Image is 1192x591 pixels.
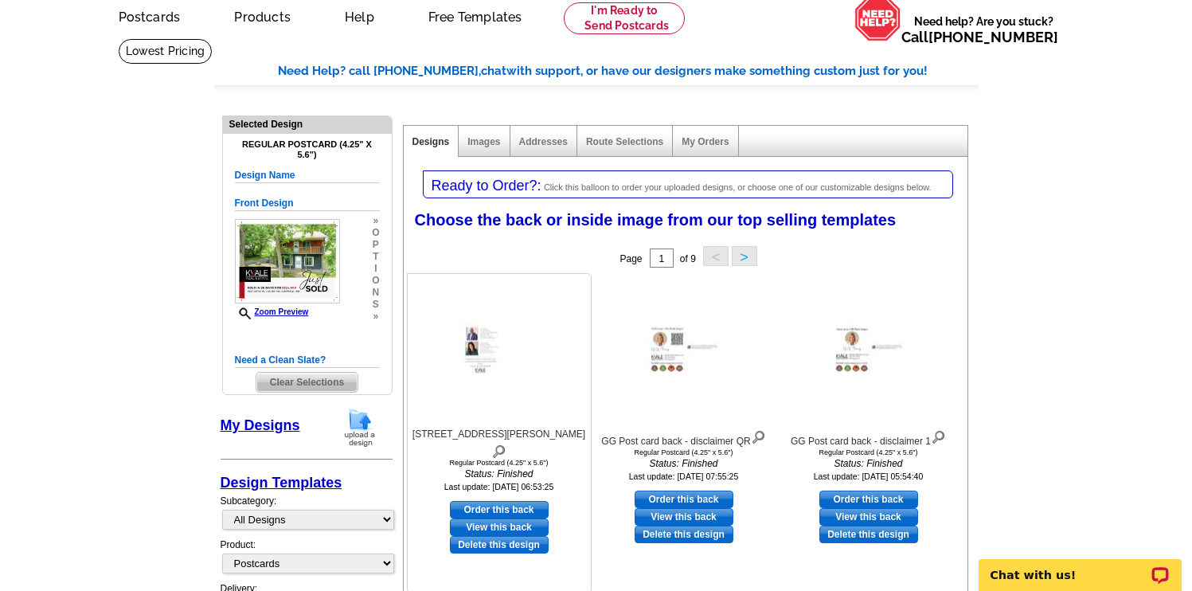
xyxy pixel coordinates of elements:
[467,136,500,147] a: Images
[819,508,918,526] a: View this back
[372,251,379,263] span: t
[412,427,587,459] div: [STREET_ADDRESS][PERSON_NAME]
[372,311,379,323] span: »
[619,253,642,264] span: Page
[235,196,380,211] h5: Front Design
[968,541,1192,591] iframe: LiveChat chat widget
[680,253,696,264] span: of 9
[223,116,392,131] div: Selected Design
[644,322,724,385] img: GG Post card back - disclaimer QR
[819,526,918,543] a: Delete this design
[235,307,309,316] a: Zoom Preview
[629,472,739,481] small: Last update: [DATE] 07:55:25
[372,275,379,287] span: o
[732,246,757,266] button: >
[544,182,932,192] span: Click this balloon to order your uploaded designs, or choose one of our customizable designs below.
[450,501,549,519] a: use this design
[596,456,772,471] i: Status: Finished
[781,456,956,471] i: Status: Finished
[432,178,541,194] span: Ready to Order?:
[415,211,897,229] span: Choose the back or inside image from our top selling templates
[372,215,379,227] span: »
[635,508,733,526] a: View this back
[901,29,1058,45] span: Call
[703,246,729,266] button: <
[931,427,946,444] img: view design details
[372,287,379,299] span: n
[829,322,909,385] img: GG Post card back - disclaimer 1
[635,491,733,508] a: use this design
[444,482,554,491] small: Last update: [DATE] 06:53:25
[682,136,729,147] a: My Orders
[450,536,549,554] a: Delete this design
[235,168,380,183] h5: Design Name
[819,491,918,508] a: use this design
[372,299,379,311] span: s
[450,519,549,536] a: View this back
[235,219,341,303] img: small-thumb.jpg
[235,353,380,368] h5: Need a Clean Slate?
[372,239,379,251] span: p
[412,459,587,467] div: Regular Postcard (4.25" x 5.6")
[412,467,587,481] i: Status: Finished
[221,475,342,491] a: Design Templates
[339,407,381,448] img: upload-design
[596,448,772,456] div: Regular Postcard (4.25" x 5.6")
[928,29,1058,45] a: [PHONE_NUMBER]
[278,62,979,80] div: Need Help? call [PHONE_NUMBER], with support, or have our designers make something custom just fo...
[596,427,772,448] div: GG Post card back - disclaimer QR
[221,538,393,581] div: Product:
[751,427,766,444] img: view design details
[481,64,506,78] span: chat
[221,494,393,538] div: Subcategory:
[586,136,663,147] a: Route Selections
[235,139,380,160] h4: Regular Postcard (4.25" x 5.6")
[635,526,733,543] a: Delete this design
[372,263,379,275] span: i
[256,373,358,392] span: Clear Selections
[781,427,956,448] div: GG Post card back - disclaimer 1
[901,14,1066,45] span: Need help? Are you stuck?
[814,472,924,481] small: Last update: [DATE] 05:54:40
[781,448,956,456] div: Regular Postcard (4.25" x 5.6")
[412,136,450,147] a: Designs
[459,323,539,384] img: 309 3rd St SE Schroeder 2
[221,417,300,433] a: My Designs
[491,441,506,459] img: view design details
[519,136,568,147] a: Addresses
[372,227,379,239] span: o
